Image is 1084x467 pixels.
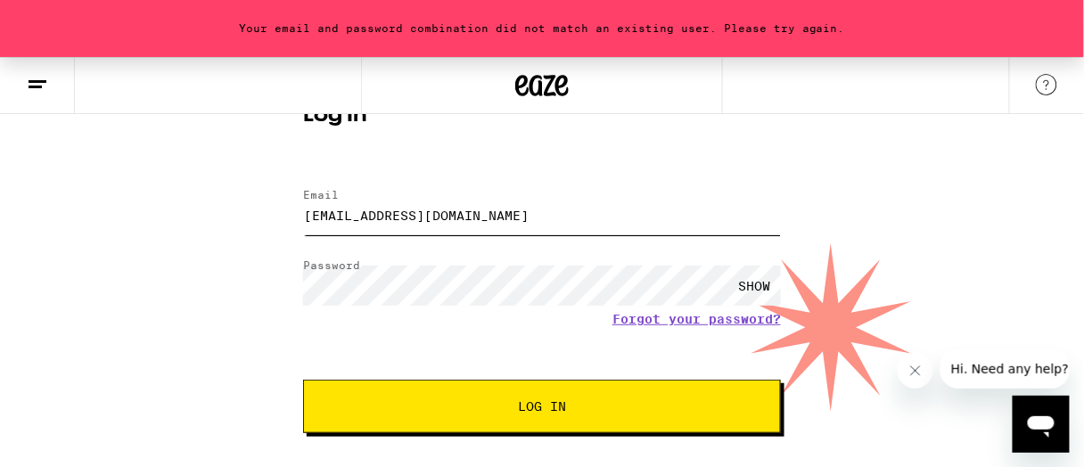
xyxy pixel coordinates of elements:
input: Email [303,195,781,235]
span: Log In [518,400,566,413]
label: Password [303,259,360,271]
div: SHOW [727,266,781,306]
h1: Log In [303,105,781,127]
iframe: Message from company [940,349,1070,389]
a: Forgot your password? [612,312,781,326]
iframe: Close message [898,353,933,389]
button: Log In [303,380,781,433]
iframe: Button to launch messaging window [1013,396,1070,453]
label: Email [303,189,339,201]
